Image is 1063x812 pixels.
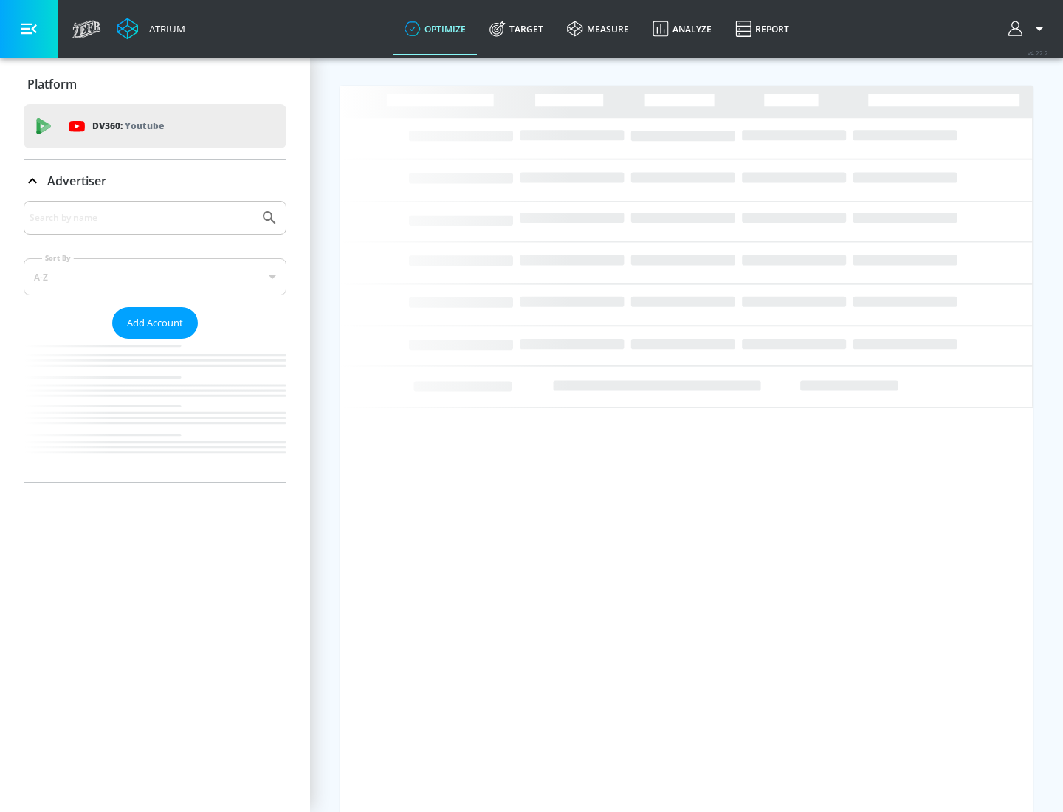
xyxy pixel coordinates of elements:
[125,118,164,134] p: Youtube
[112,307,198,339] button: Add Account
[27,76,77,92] p: Platform
[24,104,286,148] div: DV360: Youtube
[42,253,74,263] label: Sort By
[723,2,801,55] a: Report
[24,339,286,482] nav: list of Advertiser
[30,208,253,227] input: Search by name
[641,2,723,55] a: Analyze
[555,2,641,55] a: measure
[24,201,286,482] div: Advertiser
[117,18,185,40] a: Atrium
[127,314,183,331] span: Add Account
[393,2,478,55] a: optimize
[92,118,164,134] p: DV360:
[143,22,185,35] div: Atrium
[1028,49,1048,57] span: v 4.22.2
[24,160,286,202] div: Advertiser
[47,173,106,189] p: Advertiser
[478,2,555,55] a: Target
[24,63,286,105] div: Platform
[24,258,286,295] div: A-Z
